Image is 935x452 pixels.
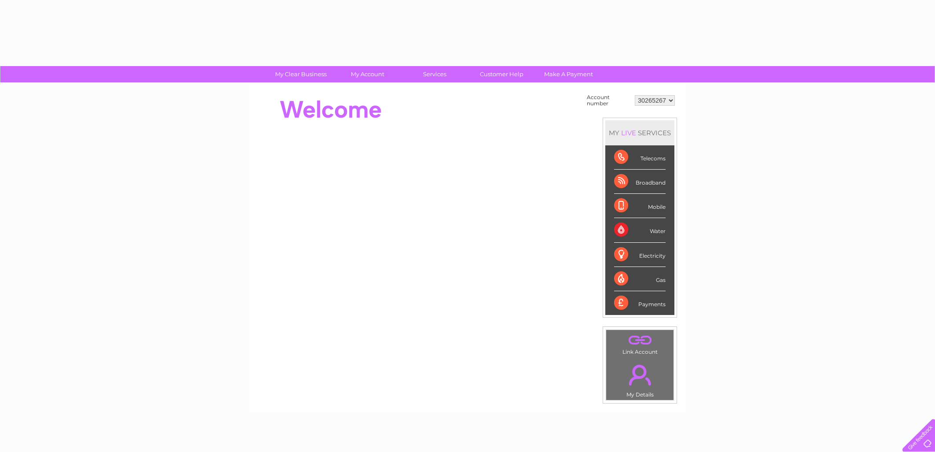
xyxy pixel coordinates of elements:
[608,359,671,390] a: .
[614,145,666,170] div: Telecoms
[614,170,666,194] div: Broadband
[398,66,471,82] a: Services
[614,267,666,291] div: Gas
[532,66,605,82] a: Make A Payment
[619,129,638,137] div: LIVE
[265,66,337,82] a: My Clear Business
[614,291,666,315] div: Payments
[614,194,666,218] div: Mobile
[606,330,674,357] td: Link Account
[614,243,666,267] div: Electricity
[331,66,404,82] a: My Account
[585,92,633,109] td: Account number
[614,218,666,242] div: Water
[608,332,671,348] a: .
[606,357,674,400] td: My Details
[465,66,538,82] a: Customer Help
[605,120,674,145] div: MY SERVICES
